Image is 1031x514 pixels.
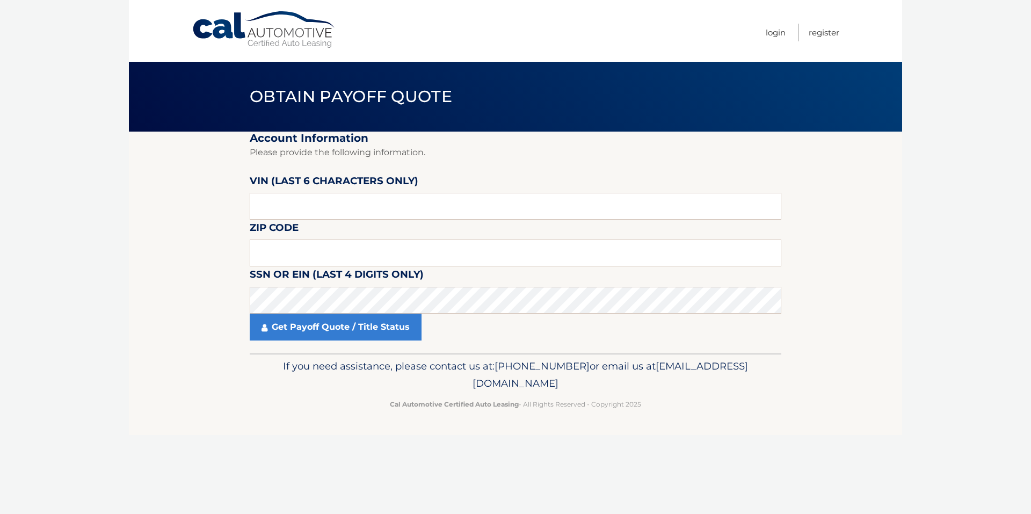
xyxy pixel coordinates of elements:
label: Zip Code [250,220,299,240]
a: Login [766,24,786,41]
strong: Cal Automotive Certified Auto Leasing [390,400,519,408]
p: Please provide the following information. [250,145,781,160]
span: [PHONE_NUMBER] [495,360,590,372]
p: - All Rights Reserved - Copyright 2025 [257,399,774,410]
a: Register [809,24,839,41]
p: If you need assistance, please contact us at: or email us at [257,358,774,392]
label: SSN or EIN (last 4 digits only) [250,266,424,286]
a: Cal Automotive [192,11,337,49]
label: VIN (last 6 characters only) [250,173,418,193]
span: Obtain Payoff Quote [250,86,452,106]
a: Get Payoff Quote / Title Status [250,314,422,341]
h2: Account Information [250,132,781,145]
